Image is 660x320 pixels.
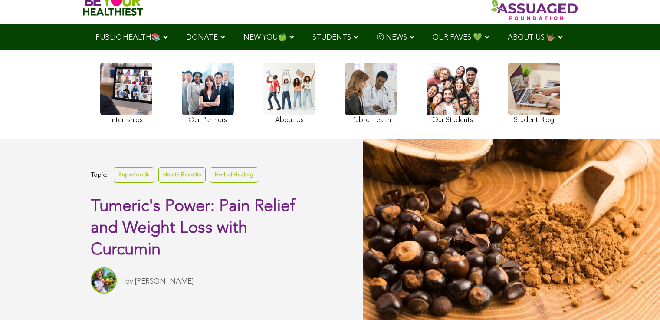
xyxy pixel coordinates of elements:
iframe: Chat Widget [617,278,660,320]
span: STUDENTS [312,34,351,41]
a: Herbal Healing [210,167,258,182]
span: by [125,278,133,285]
div: Navigation Menu [83,24,578,50]
span: PUBLIC HEALTH📚 [95,34,161,41]
a: Superfoods [114,167,154,182]
span: Topic: [91,169,107,181]
span: DONATE [186,34,218,41]
a: [PERSON_NAME] [135,278,194,285]
span: NEW YOU🍏 [243,34,287,41]
img: Rachel Thomas [91,267,117,294]
a: Health Benefits [158,167,206,182]
span: ABOUT US 🤟🏽 [508,34,555,41]
span: Tumeric's Power: Pain Relief and Weight Loss with Curcumin [91,198,295,258]
span: OUR FAVES 💚 [433,34,482,41]
span: Ⓥ NEWS [377,34,407,41]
